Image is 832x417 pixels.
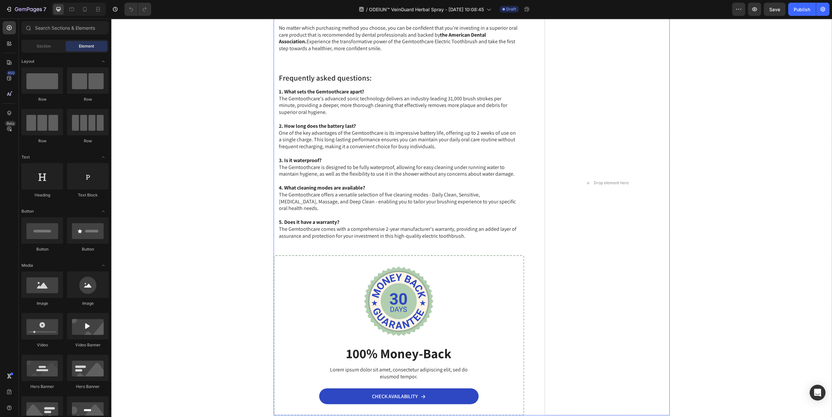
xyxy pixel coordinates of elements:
strong: 4. What cleaning modes are available? [168,166,254,173]
div: 450 [6,70,16,76]
span: Media [21,262,33,268]
div: Image [67,300,109,306]
span: Section [37,43,51,49]
span: Toggle open [98,206,109,217]
span: Toggle open [98,56,109,67]
div: Row [21,138,63,144]
div: Image [21,300,63,306]
strong: 2. How long does the battery last? [168,104,245,111]
strong: 3. Is it waterproof? [168,138,210,145]
a: CHECK AVAILABILITY [208,370,367,386]
div: Text Block [67,192,109,198]
div: Heading [21,192,63,198]
div: Video Banner [67,342,109,348]
div: Beta [5,121,16,126]
div: Undo/Redo [124,3,151,16]
p: Frequently asked questions: [168,55,408,65]
button: 7 [3,3,49,16]
div: Button [21,246,63,252]
p: Lorem ipsum dolor sit amet, consectetur adipiscing elit, sed do eiusmod tempor. [215,348,360,362]
span: Save [769,7,780,12]
div: Row [67,96,109,102]
span: / [366,6,368,13]
div: Row [67,138,109,144]
div: Publish [794,6,810,13]
span: Toggle open [98,260,109,271]
p: CHECK AVAILABILITY [261,375,307,382]
div: Row [21,96,63,102]
span: Layout [21,58,34,64]
div: Button [67,246,109,252]
p: 7 [43,5,46,13]
span: Button [21,208,34,214]
span: Draft [506,6,516,12]
div: Video [21,342,63,348]
input: Search Sections & Elements [21,21,109,34]
span: ODEIUN™ VeinGuard Herbal Spray - [DATE] 10:08:45 [369,6,484,13]
span: Element [79,43,94,49]
button: Publish [788,3,816,16]
div: Drop element here [482,162,517,167]
span: Toggle open [98,152,109,162]
iframe: Design area [111,18,832,417]
h2: 100% Money-Back [170,326,406,344]
button: Save [764,3,785,16]
img: gempages_493620733700736117-1f6e99b4-bb4e-4ec0-b7fa-7ba8069872e8.svg [253,248,322,318]
strong: 1. What sets the Gemtoothcare apart? [168,70,253,77]
div: Hero Banner [21,384,63,390]
p: The Gemtoothcare's advanced sonic technology delivers an industry-leading 31,000 brush strokes pe... [168,70,408,221]
div: Hero Banner [67,384,109,390]
strong: 5. Does it have a warranty? [168,200,228,207]
div: Open Intercom Messenger [810,385,825,400]
span: Text [21,154,30,160]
